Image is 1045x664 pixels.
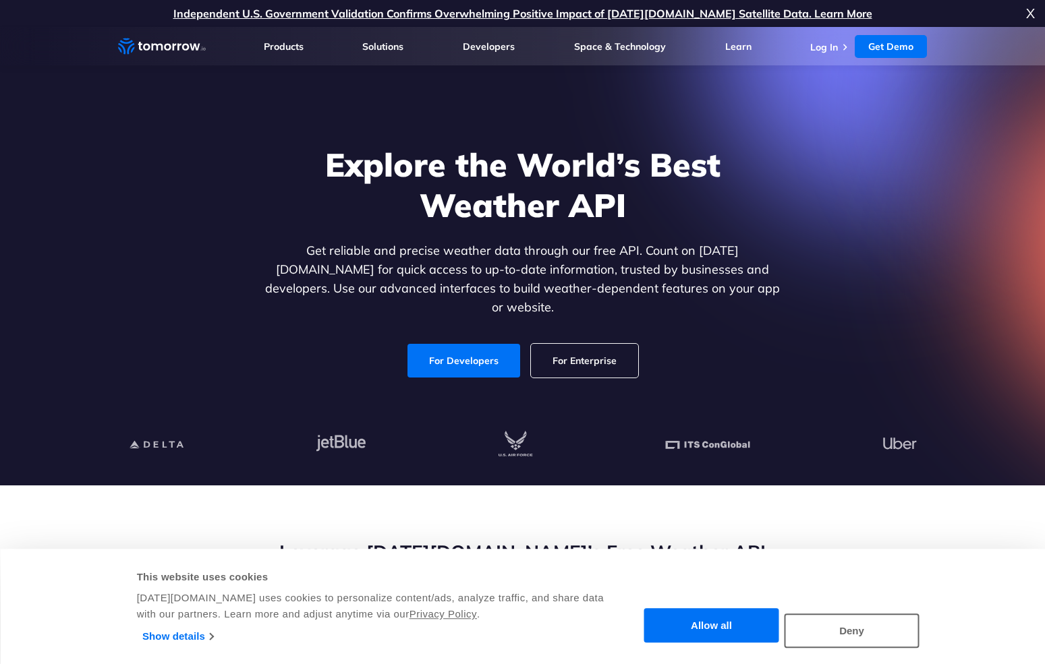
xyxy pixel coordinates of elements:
div: This website uses cookies [137,569,606,585]
p: Get reliable and precise weather data through our free API. Count on [DATE][DOMAIN_NAME] for quic... [262,241,783,317]
a: Developers [463,40,515,53]
button: Allow all [644,609,779,643]
a: For Developers [407,344,520,378]
a: Home link [118,36,206,57]
a: Learn [725,40,752,53]
a: Privacy Policy [409,608,477,620]
h2: Leverage [DATE][DOMAIN_NAME]’s Free Weather API [118,539,928,565]
div: [DATE][DOMAIN_NAME] uses cookies to personalize content/ads, analyze traffic, and share data with... [137,590,606,622]
a: For Enterprise [531,344,638,378]
a: Get Demo [855,35,927,58]
a: Show details [142,626,213,646]
a: Space & Technology [574,40,666,53]
button: Deny [785,613,920,648]
a: Products [264,40,304,53]
a: Solutions [362,40,403,53]
a: Independent U.S. Government Validation Confirms Overwhelming Positive Impact of [DATE][DOMAIN_NAM... [173,7,872,20]
a: Log In [810,41,838,53]
h1: Explore the World’s Best Weather API [262,144,783,225]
